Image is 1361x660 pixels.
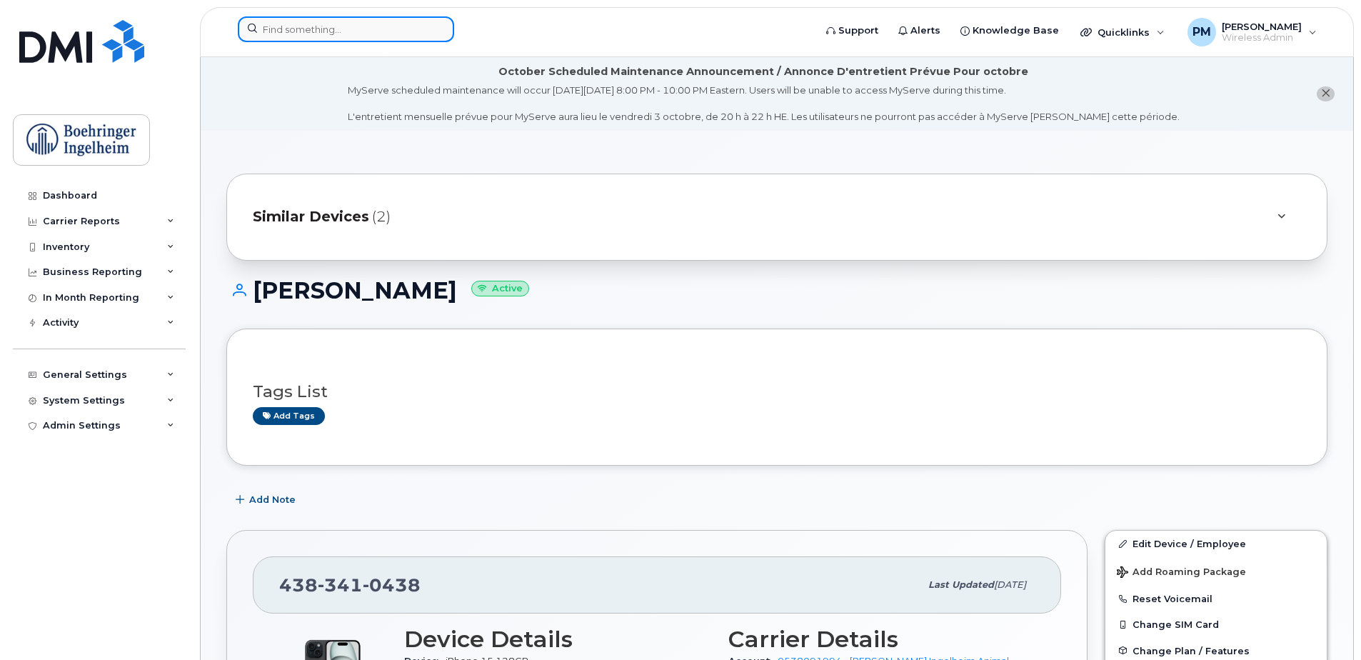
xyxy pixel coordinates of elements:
[253,383,1301,401] h3: Tags List
[1105,531,1327,556] a: Edit Device / Employee
[348,84,1180,124] div: MyServe scheduled maintenance will occur [DATE][DATE] 8:00 PM - 10:00 PM Eastern. Users will be u...
[253,407,325,425] a: Add tags
[1317,86,1335,101] button: close notification
[249,493,296,506] span: Add Note
[279,574,421,596] span: 438
[253,206,369,227] span: Similar Devices
[1105,556,1327,586] button: Add Roaming Package
[728,626,1035,652] h3: Carrier Details
[1105,586,1327,611] button: Reset Voicemail
[1133,645,1250,656] span: Change Plan / Features
[928,579,994,590] span: Last updated
[994,579,1026,590] span: [DATE]
[1117,566,1246,580] span: Add Roaming Package
[1105,611,1327,637] button: Change SIM Card
[471,281,529,297] small: Active
[372,206,391,227] span: (2)
[318,574,363,596] span: 341
[498,64,1028,79] div: October Scheduled Maintenance Announcement / Annonce D'entretient Prévue Pour octobre
[363,574,421,596] span: 0438
[226,487,308,513] button: Add Note
[404,626,711,652] h3: Device Details
[226,278,1327,303] h1: [PERSON_NAME]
